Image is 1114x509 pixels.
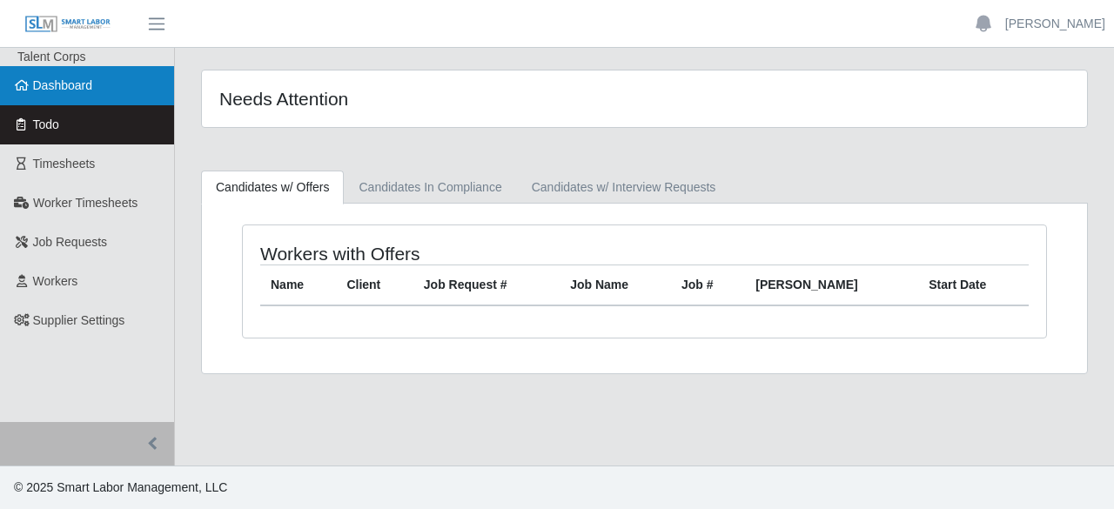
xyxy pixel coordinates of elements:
[33,157,96,171] span: Timesheets
[918,265,1029,306] th: Start Date
[336,265,413,306] th: Client
[260,243,565,265] h4: Workers with Offers
[560,265,671,306] th: Job Name
[745,265,918,306] th: [PERSON_NAME]
[517,171,731,204] a: Candidates w/ Interview Requests
[219,88,559,110] h4: Needs Attention
[24,15,111,34] img: SLM Logo
[17,50,86,64] span: Talent Corps
[260,265,336,306] th: Name
[201,171,344,204] a: Candidates w/ Offers
[344,171,516,204] a: Candidates In Compliance
[14,480,227,494] span: © 2025 Smart Labor Management, LLC
[33,78,93,92] span: Dashboard
[671,265,745,306] th: Job #
[33,196,138,210] span: Worker Timesheets
[1005,15,1105,33] a: [PERSON_NAME]
[33,274,78,288] span: Workers
[33,117,59,131] span: Todo
[33,313,125,327] span: Supplier Settings
[33,235,108,249] span: Job Requests
[413,265,560,306] th: Job Request #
